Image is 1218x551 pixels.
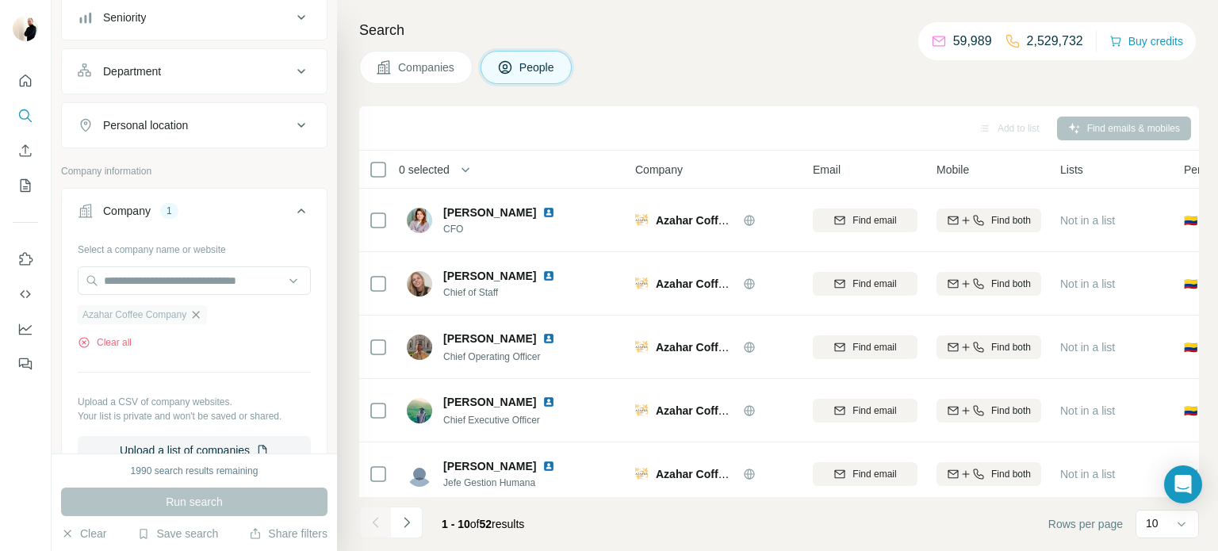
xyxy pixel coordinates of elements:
[1027,32,1083,51] p: 2,529,732
[635,341,648,354] img: Logo of Azahar Coffee Company
[852,277,896,291] span: Find email
[813,272,917,296] button: Find email
[813,209,917,232] button: Find email
[656,341,784,354] span: Azahar Coffee Company
[1060,468,1115,480] span: Not in a list
[359,19,1199,41] h4: Search
[519,59,556,75] span: People
[443,268,536,284] span: [PERSON_NAME]
[542,332,555,345] img: LinkedIn logo
[852,213,896,228] span: Find email
[1048,516,1123,532] span: Rows per page
[1060,162,1083,178] span: Lists
[936,335,1041,359] button: Find both
[443,222,574,236] span: CFO
[635,468,648,480] img: Logo of Azahar Coffee Company
[1060,214,1115,227] span: Not in a list
[936,162,969,178] span: Mobile
[542,460,555,473] img: LinkedIn logo
[635,162,683,178] span: Company
[953,32,992,51] p: 59,989
[398,59,456,75] span: Companies
[407,461,432,487] img: Avatar
[443,331,536,346] span: [PERSON_NAME]
[13,67,38,95] button: Quick start
[443,415,540,426] span: Chief Executive Officer
[936,399,1041,423] button: Find both
[103,63,161,79] div: Department
[813,399,917,423] button: Find email
[443,476,574,490] span: Jefe Gestion Humana
[542,206,555,219] img: LinkedIn logo
[1184,403,1197,419] span: 🇨🇴
[635,277,648,290] img: Logo of Azahar Coffee Company
[1184,276,1197,292] span: 🇨🇴
[635,214,648,227] img: Logo of Azahar Coffee Company
[813,162,841,178] span: Email
[442,518,470,530] span: 1 - 10
[1184,339,1197,355] span: 🇨🇴
[13,245,38,274] button: Use Surfe on LinkedIn
[1060,277,1115,290] span: Not in a list
[1060,404,1115,417] span: Not in a list
[1184,212,1197,228] span: 🇨🇴
[1146,515,1159,531] p: 10
[936,272,1041,296] button: Find both
[656,277,784,290] span: Azahar Coffee Company
[813,462,917,486] button: Find email
[13,280,38,308] button: Use Surfe API
[480,518,492,530] span: 52
[137,526,218,541] button: Save search
[78,236,311,257] div: Select a company name or website
[1060,341,1115,354] span: Not in a list
[442,518,524,530] span: results
[542,270,555,282] img: LinkedIn logo
[542,396,555,408] img: LinkedIn logo
[443,394,536,410] span: [PERSON_NAME]
[470,518,480,530] span: of
[407,271,432,297] img: Avatar
[13,315,38,343] button: Dashboard
[13,350,38,378] button: Feedback
[852,340,896,354] span: Find email
[991,213,1031,228] span: Find both
[635,404,648,417] img: Logo of Azahar Coffee Company
[1164,465,1202,503] div: Open Intercom Messenger
[13,171,38,200] button: My lists
[407,208,432,233] img: Avatar
[813,335,917,359] button: Find email
[62,52,327,90] button: Department
[443,205,536,220] span: [PERSON_NAME]
[160,204,178,218] div: 1
[936,209,1041,232] button: Find both
[991,277,1031,291] span: Find both
[443,458,536,474] span: [PERSON_NAME]
[391,507,423,538] button: Navigate to next page
[62,106,327,144] button: Personal location
[443,285,574,300] span: Chief of Staff
[936,462,1041,486] button: Find both
[656,214,784,227] span: Azahar Coffee Company
[656,404,784,417] span: Azahar Coffee Company
[991,340,1031,354] span: Find both
[131,464,259,478] div: 1990 search results remaining
[103,203,151,219] div: Company
[103,117,188,133] div: Personal location
[852,467,896,481] span: Find email
[407,335,432,360] img: Avatar
[991,467,1031,481] span: Find both
[103,10,146,25] div: Seniority
[1109,30,1183,52] button: Buy credits
[852,404,896,418] span: Find email
[82,308,186,322] span: Azahar Coffee Company
[991,404,1031,418] span: Find both
[78,409,311,423] p: Your list is private and won't be saved or shared.
[249,526,327,541] button: Share filters
[13,101,38,130] button: Search
[13,136,38,165] button: Enrich CSV
[443,351,541,362] span: Chief Operating Officer
[61,526,106,541] button: Clear
[78,335,132,350] button: Clear all
[78,436,311,465] button: Upload a list of companies
[13,16,38,41] img: Avatar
